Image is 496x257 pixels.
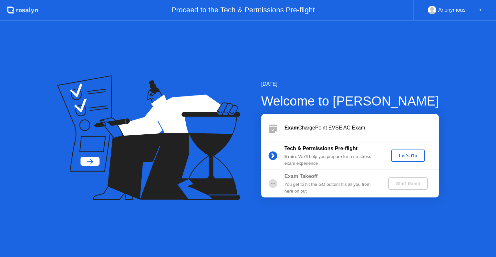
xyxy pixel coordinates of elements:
button: Let's Go [391,150,425,162]
div: Welcome to [PERSON_NAME] [261,91,439,111]
div: Let's Go [394,153,422,158]
div: : We’ll help you prepare for a no-stress exam experience [284,153,377,167]
div: ChargePoint EVSE AC Exam [284,124,439,132]
b: Exam Takeoff [284,173,318,179]
b: Tech & Permissions Pre-flight [284,146,357,151]
button: Start Exam [388,177,428,190]
div: Anonymous [438,6,466,14]
div: Start Exam [391,181,425,186]
div: You get to hit the GO button! It’s all you from here on out [284,181,377,195]
b: Exam [284,125,298,130]
div: ▼ [479,6,482,14]
div: [DATE] [261,80,439,88]
b: 5 min [284,154,296,159]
